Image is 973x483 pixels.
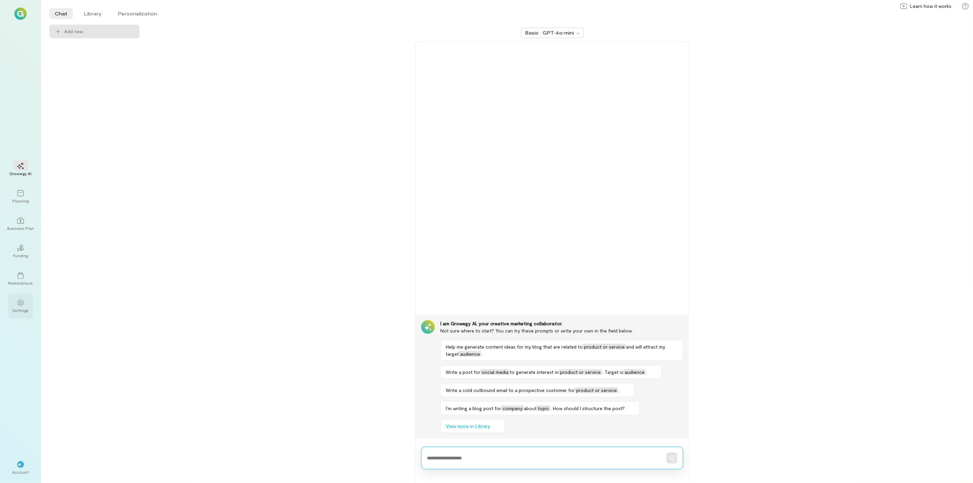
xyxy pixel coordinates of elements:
[526,29,575,36] div: Basic · GPT‑4o‑mini
[440,383,634,397] button: Write a cold outbound email to a prospective customer forproduct or service.
[910,3,951,10] span: Learn how it works
[8,266,33,291] a: Marketplace
[12,469,29,475] div: Account
[440,340,683,361] button: Help me generate content ideas for my blog that are related toproduct or serviceand will attract ...
[480,369,510,375] span: social media
[8,184,33,209] a: Planning
[440,365,662,379] button: Write a post forsocial mediato generate interest inproduct or service. Target isaudience.
[49,8,73,19] li: Chat
[7,225,34,231] div: Business Plan
[481,351,482,357] span: .
[501,405,524,411] span: company
[64,28,134,35] span: Add new
[446,387,575,393] span: Write a cold outbound email to a prospective customer for
[12,198,29,204] div: Planning
[583,344,626,350] span: product or service
[446,369,480,375] span: Write a post for
[623,369,646,375] span: audience
[78,8,107,19] li: Library
[550,405,625,411] span: . How should I structure the post?
[8,280,33,286] div: Marketplace
[446,344,583,350] span: Help me generate content ideas for my blog that are related to
[8,294,33,318] a: Settings
[440,327,683,334] div: Not sure where to start? You can try these prompts or write your own in the field below.
[618,387,619,393] span: .
[446,423,490,430] span: View more in Library
[8,212,33,236] a: Business Plan
[459,351,481,357] span: audience
[646,369,647,375] span: .
[13,308,29,313] div: Settings
[510,369,559,375] span: to generate interest in
[113,8,163,19] li: Personalization
[8,239,33,264] a: Funding
[446,405,501,411] span: I’m writing a blog post for
[13,253,28,258] div: Funding
[440,419,505,433] button: View more in Library
[10,171,32,176] div: Growegy AI
[602,369,623,375] span: . Target is
[524,405,536,411] span: about
[575,387,618,393] span: product or service
[8,157,33,182] a: Growegy AI
[440,320,683,327] div: I am Growegy AI, your creative marketing collaborator.
[536,405,550,411] span: topic
[440,401,640,415] button: I’m writing a blog post forcompanyabouttopic. How should I structure the post?
[559,369,602,375] span: product or service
